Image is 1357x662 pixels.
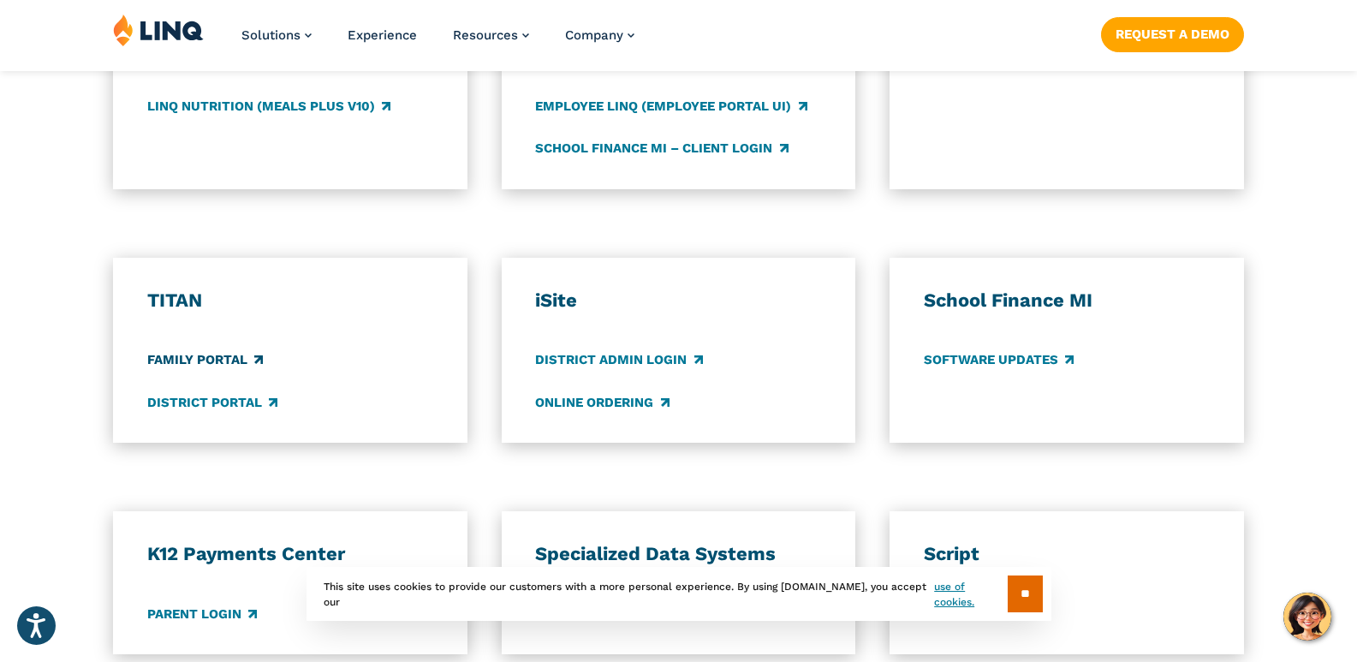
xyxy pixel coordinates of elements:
h3: School Finance MI [924,289,1210,313]
a: Request a Demo [1101,17,1244,51]
a: District Admin Login [535,351,702,370]
a: Employee LINQ (Employee Portal UI) [535,97,806,116]
a: Solutions [241,27,312,43]
a: District Portal [147,393,277,412]
a: School Finance MI – Client Login [535,139,788,158]
nav: Primary Navigation [241,14,634,70]
h3: K12 Payments Center [147,542,433,566]
img: LINQ | K‑12 Software [113,14,204,46]
h3: TITAN [147,289,433,313]
a: Experience [348,27,417,43]
div: This site uses cookies to provide our customers with a more personal experience. By using [DOMAIN... [307,567,1051,621]
a: Resources [453,27,529,43]
a: Company [565,27,634,43]
h3: Script [924,542,1210,566]
h3: Specialized Data Systems [535,542,821,566]
a: Software Updates [924,351,1074,370]
button: Hello, have a question? Let’s chat. [1283,593,1331,641]
a: LINQ Nutrition (Meals Plus v10) [147,97,390,116]
a: Online Ordering [535,393,669,412]
span: Company [565,27,623,43]
h3: iSite [535,289,821,313]
span: Resources [453,27,518,43]
span: Solutions [241,27,301,43]
nav: Button Navigation [1101,14,1244,51]
a: use of cookies. [934,579,1007,610]
a: Family Portal [147,351,263,370]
